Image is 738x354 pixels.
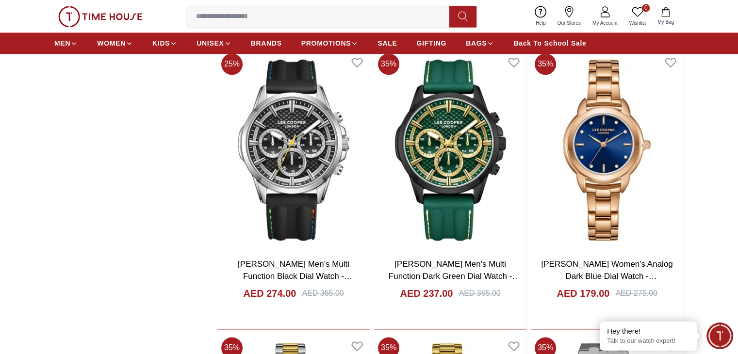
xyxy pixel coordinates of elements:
[416,38,446,48] span: GIFTING
[302,288,344,299] div: AED 365.00
[54,38,70,48] span: MEN
[532,19,550,27] span: Help
[97,38,126,48] span: WOMEN
[557,287,609,300] h4: AED 179.00
[377,38,397,48] span: SALE
[243,287,296,300] h4: AED 274.00
[513,38,586,48] span: Back To School Sale
[378,53,399,75] span: 35 %
[374,49,526,250] img: Lee Cooper Men's Multi Function Dark Green Dial Watch - LC08048.077
[531,49,683,250] img: Lee Cooper Women's Analog Dark Blue Dial Watch - LC08024.490
[400,287,453,300] h4: AED 237.00
[589,19,622,27] span: My Account
[221,53,243,75] span: 25 %
[466,38,487,48] span: BAGS
[416,34,446,52] a: GIFTING
[301,38,351,48] span: PROMOTIONS
[654,18,678,26] span: My Bag
[301,34,359,52] a: PROMOTIONS
[607,337,689,345] p: Talk to our watch expert!
[623,4,652,29] a: 0Wishlist
[251,38,282,48] span: BRANDS
[197,34,231,52] a: UNISEX
[459,288,500,299] div: AED 365.00
[615,288,657,299] div: AED 275.00
[535,53,556,75] span: 35 %
[625,19,650,27] span: Wishlist
[238,259,352,293] a: [PERSON_NAME] Men's Multi Function Black Dial Watch - LC08048.351
[97,34,133,52] a: WOMEN
[554,19,585,27] span: Our Stores
[541,259,672,293] a: [PERSON_NAME] Women's Analog Dark Blue Dial Watch - LC08024.490
[152,34,177,52] a: KIDS
[389,259,520,293] a: [PERSON_NAME] Men's Multi Function Dark Green Dial Watch - LC08048.077
[197,38,224,48] span: UNISEX
[642,4,650,12] span: 0
[652,5,680,28] button: My Bag
[513,34,586,52] a: Back To School Sale
[552,4,587,29] a: Our Stores
[466,34,494,52] a: BAGS
[217,49,370,250] img: Lee Cooper Men's Multi Function Black Dial Watch - LC08048.351
[377,34,397,52] a: SALE
[530,4,552,29] a: Help
[58,6,143,27] img: ...
[706,322,733,349] div: Chat Widget
[251,34,282,52] a: BRANDS
[54,34,78,52] a: MEN
[152,38,170,48] span: KIDS
[607,326,689,336] div: Hey there!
